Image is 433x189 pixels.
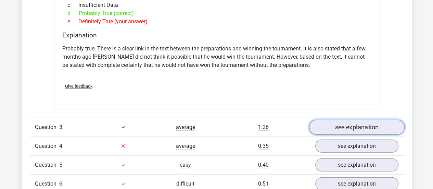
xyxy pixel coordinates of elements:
span: average [176,124,195,131]
div: Insufficient Data [62,1,371,9]
span: Question [35,142,59,150]
span: e [67,17,78,26]
span: 0:51 [258,180,269,187]
span: easy [180,162,191,168]
span: Question [35,123,59,131]
a: see explanation [315,158,398,172]
div: Definitely True (your answer) [62,17,371,26]
span: 3 [59,124,62,130]
span: 6 [59,180,62,187]
span: d [67,9,79,17]
span: Question [35,180,59,188]
span: 5 [59,162,62,168]
span: 0:35 [258,143,269,150]
span: 0:40 [258,162,269,168]
span: Question [35,161,59,169]
a: see explanation [315,140,398,153]
span: c [67,1,78,9]
span: 1:26 [258,124,269,131]
div: Probably True (correct) [62,9,371,17]
span: difficult [176,180,194,187]
span: Give feedback [65,84,92,89]
span: 4 [59,143,62,149]
a: see explanation [309,120,404,135]
span: average [176,143,195,150]
h4: Explanation [62,31,371,39]
p: Probably true. There is a clear link in the text between the preparations and winning the tournam... [62,45,371,69]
